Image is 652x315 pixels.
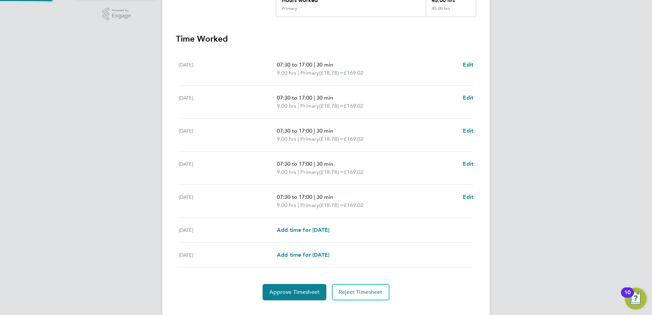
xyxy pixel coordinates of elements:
[463,161,473,167] span: Edit
[298,70,299,76] span: |
[179,94,277,110] div: [DATE]
[314,127,315,134] span: |
[277,136,296,142] span: 9.00 hrs
[277,61,312,68] span: 07:30 to 17:00
[426,6,476,17] div: 45.00 hrs
[269,289,320,296] span: Approve Timesheet
[344,202,364,208] span: £169.02
[300,102,319,110] span: Primary
[277,226,329,234] a: Add time for [DATE]
[112,7,131,13] span: Powered by
[314,61,315,68] span: |
[277,251,329,259] a: Add time for [DATE]
[344,70,364,76] span: £169.02
[179,226,277,234] div: [DATE]
[277,227,329,233] span: Add time for [DATE]
[316,127,333,134] span: 30 min
[298,169,299,175] span: |
[277,252,329,258] span: Add time for [DATE]
[298,136,299,142] span: |
[319,70,344,76] span: (£18.78) =
[277,161,312,167] span: 07:30 to 17:00
[176,33,476,44] h3: Time Worked
[282,6,297,11] div: Primary
[463,94,473,101] span: Edit
[179,127,277,143] div: [DATE]
[316,61,333,68] span: 30 min
[344,169,364,175] span: £169.02
[463,193,473,201] a: Edit
[277,169,296,175] span: 9.00 hrs
[316,194,333,200] span: 30 min
[112,13,131,19] span: Engage
[319,202,344,208] span: (£18.78) =
[277,94,312,101] span: 07:30 to 17:00
[277,194,312,200] span: 07:30 to 17:00
[102,7,131,20] a: Powered byEngage
[332,284,389,300] button: Reject Timesheet
[463,127,473,134] span: Edit
[179,61,277,77] div: [DATE]
[179,193,277,209] div: [DATE]
[319,103,344,109] span: (£18.78) =
[319,136,344,142] span: (£18.78) =
[463,127,473,135] a: Edit
[463,194,473,200] span: Edit
[463,61,473,68] span: Edit
[300,135,319,143] span: Primary
[316,94,333,101] span: 30 min
[277,202,296,208] span: 9.00 hrs
[463,94,473,102] a: Edit
[463,160,473,168] a: Edit
[179,251,277,259] div: [DATE]
[316,161,333,167] span: 30 min
[344,136,364,142] span: £169.02
[339,289,383,296] span: Reject Timesheet
[263,284,326,300] button: Approve Timesheet
[298,103,299,109] span: |
[624,292,631,301] div: 10
[314,161,315,167] span: |
[625,288,647,310] button: Open Resource Center, 10 new notifications
[179,160,277,176] div: [DATE]
[300,168,319,176] span: Primary
[319,169,344,175] span: (£18.78) =
[277,103,296,109] span: 9.00 hrs
[463,61,473,69] a: Edit
[277,127,312,134] span: 07:30 to 17:00
[314,194,315,200] span: |
[298,202,299,208] span: |
[300,201,319,209] span: Primary
[314,94,315,101] span: |
[300,69,319,77] span: Primary
[277,70,296,76] span: 9.00 hrs
[344,103,364,109] span: £169.02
